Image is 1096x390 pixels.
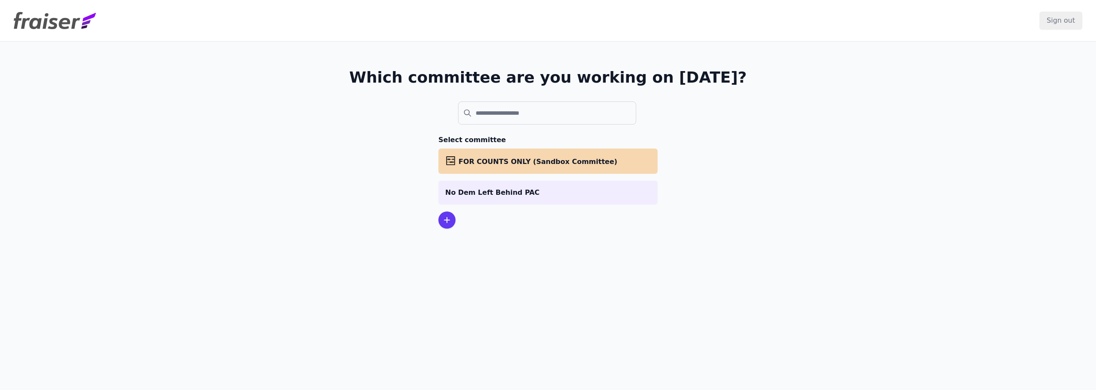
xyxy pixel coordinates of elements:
[1039,12,1082,30] input: Sign out
[438,181,658,205] a: No Dem Left Behind PAC
[459,158,617,166] span: FOR COUNTS ONLY (Sandbox Committee)
[438,149,658,174] a: FOR COUNTS ONLY (Sandbox Committee)
[349,69,747,86] h1: Which committee are you working on [DATE]?
[438,135,658,145] h3: Select committee
[14,12,96,29] img: Fraiser Logo
[445,188,651,198] p: No Dem Left Behind PAC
